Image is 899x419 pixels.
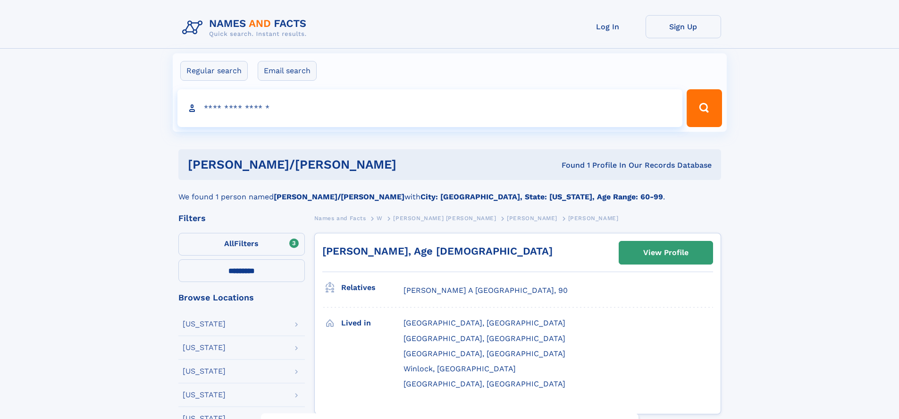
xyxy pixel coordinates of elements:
[507,212,557,224] a: [PERSON_NAME]
[403,349,565,358] span: [GEOGRAPHIC_DATA], [GEOGRAPHIC_DATA]
[322,245,553,257] a: [PERSON_NAME], Age [DEMOGRAPHIC_DATA]
[178,180,721,203] div: We found 1 person named with .
[178,214,305,222] div: Filters
[178,233,305,256] label: Filters
[403,318,565,327] span: [GEOGRAPHIC_DATA], [GEOGRAPHIC_DATA]
[568,215,619,222] span: [PERSON_NAME]
[619,241,713,264] a: View Profile
[377,212,383,224] a: W
[393,212,496,224] a: [PERSON_NAME] [PERSON_NAME]
[274,192,404,201] b: [PERSON_NAME]/[PERSON_NAME]
[643,242,689,264] div: View Profile
[479,160,712,171] div: Found 1 Profile In Our Records Database
[341,280,403,296] h3: Relatives
[507,215,557,222] span: [PERSON_NAME]
[403,285,568,296] a: [PERSON_NAME] A [GEOGRAPHIC_DATA], 90
[341,315,403,331] h3: Lived in
[180,61,248,81] label: Regular search
[377,215,383,222] span: W
[178,15,314,41] img: Logo Names and Facts
[183,391,226,399] div: [US_STATE]
[570,15,646,38] a: Log In
[403,334,565,343] span: [GEOGRAPHIC_DATA], [GEOGRAPHIC_DATA]
[403,379,565,388] span: [GEOGRAPHIC_DATA], [GEOGRAPHIC_DATA]
[177,89,683,127] input: search input
[258,61,317,81] label: Email search
[224,239,234,248] span: All
[420,192,663,201] b: City: [GEOGRAPHIC_DATA], State: [US_STATE], Age Range: 60-99
[188,159,479,171] h1: [PERSON_NAME]/[PERSON_NAME]
[393,215,496,222] span: [PERSON_NAME] [PERSON_NAME]
[687,89,722,127] button: Search Button
[314,212,366,224] a: Names and Facts
[178,293,305,302] div: Browse Locations
[403,364,516,373] span: Winlock, [GEOGRAPHIC_DATA]
[183,320,226,328] div: [US_STATE]
[183,344,226,351] div: [US_STATE]
[646,15,721,38] a: Sign Up
[183,368,226,375] div: [US_STATE]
